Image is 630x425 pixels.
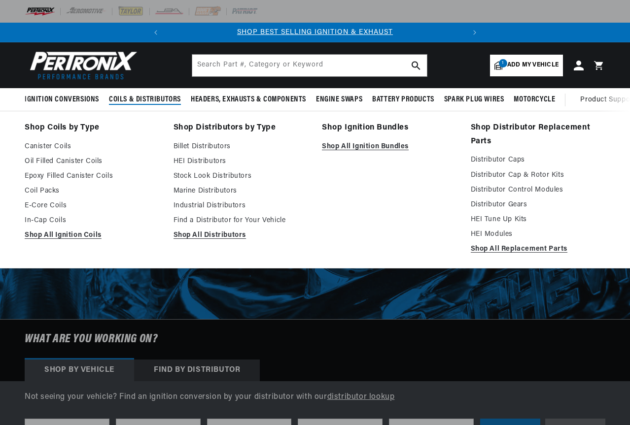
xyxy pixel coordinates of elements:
[471,229,606,240] a: HEI Modules
[471,243,606,255] a: Shop All Replacement Parts
[322,141,457,153] a: Shop All Ignition Bundles
[439,88,509,111] summary: Spark Plug Wires
[444,95,504,105] span: Spark Plug Wires
[372,95,434,105] span: Battery Products
[471,199,606,211] a: Distributor Gears
[490,55,563,76] a: 1Add my vehicle
[25,170,160,182] a: Epoxy Filled Canister Coils
[507,61,559,70] span: Add my vehicle
[499,59,507,67] span: 1
[174,141,309,153] a: Billet Distributors
[25,391,605,404] p: Not seeing your vehicle? Find an ignition conversion by your distributor with our
[191,95,306,105] span: Headers, Exhausts & Components
[322,121,457,135] a: Shop Ignition Bundles
[174,215,309,227] a: Find a Distributor for Your Vehicle
[327,393,395,401] a: distributor lookup
[25,156,160,167] a: Oil Filled Canister Coils
[471,154,606,166] a: Distributor Caps
[471,121,606,148] a: Shop Distributor Replacement Parts
[174,185,309,197] a: Marine Distributors
[471,184,606,196] a: Distributor Control Modules
[174,229,309,241] a: Shop All Distributors
[25,215,160,227] a: In-Cap Coils
[174,170,309,182] a: Stock Look Distributors
[237,29,393,36] a: SHOP BEST SELLING IGNITION & EXHAUST
[166,27,465,38] div: Announcement
[367,88,439,111] summary: Battery Products
[166,27,465,38] div: 1 of 2
[311,88,367,111] summary: Engine Swaps
[25,360,134,381] div: Shop by vehicle
[25,95,99,105] span: Ignition Conversions
[192,55,427,76] input: Search Part #, Category or Keyword
[471,169,606,181] a: Distributor Cap & Rotor Kits
[25,185,160,197] a: Coil Packs
[25,121,160,135] a: Shop Coils by Type
[186,88,311,111] summary: Headers, Exhausts & Components
[174,156,309,167] a: HEI Distributors
[109,95,181,105] span: Coils & Distributors
[465,23,485,42] button: Translation missing: en.sections.announcements.next_announcement
[316,95,362,105] span: Engine Swaps
[471,214,606,226] a: HEI Tune Up Kits
[174,200,309,212] a: Industrial Distributors
[174,121,309,135] a: Shop Distributors by Type
[25,141,160,153] a: Canister Coils
[25,48,138,82] img: Pertronix
[104,88,186,111] summary: Coils & Distributors
[146,23,166,42] button: Translation missing: en.sections.announcements.previous_announcement
[25,88,104,111] summary: Ignition Conversions
[25,229,160,241] a: Shop All Ignition Coils
[514,95,555,105] span: Motorcycle
[509,88,560,111] summary: Motorcycle
[405,55,427,76] button: search button
[25,200,160,212] a: E-Core Coils
[134,360,260,381] div: Find by Distributor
